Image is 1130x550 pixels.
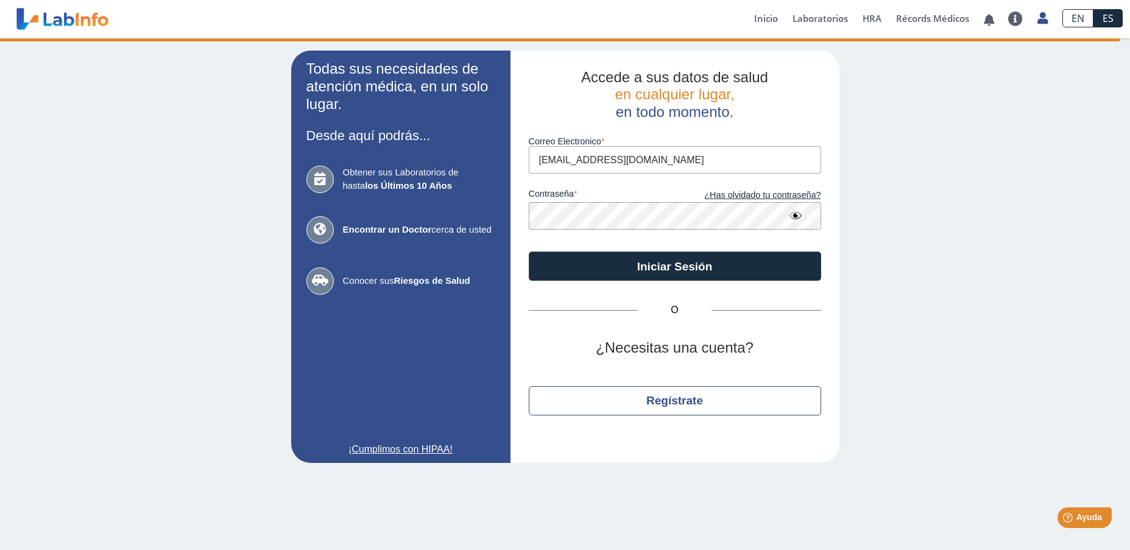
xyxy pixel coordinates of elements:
[306,60,495,113] h2: Todas sus necesidades de atención médica, en un solo lugar.
[616,104,733,120] span: en todo momento.
[306,128,495,143] h3: Desde aquí podrás...
[1062,9,1093,27] a: EN
[581,69,768,85] span: Accede a sus datos de salud
[343,274,495,288] span: Conocer sus
[306,442,495,457] a: ¡Cumplimos con HIPAA!
[529,252,821,281] button: Iniciar Sesión
[343,166,495,193] span: Obtener sus Laboratorios de hasta
[394,275,470,286] b: Riesgos de Salud
[365,180,452,191] b: los Últimos 10 Años
[529,136,821,146] label: Correo Electronico
[343,224,432,234] b: Encontrar un Doctor
[1022,502,1117,537] iframe: Help widget launcher
[529,339,821,357] h2: ¿Necesitas una cuenta?
[529,386,821,415] button: Regístrate
[615,86,734,102] span: en cualquier lugar,
[1093,9,1123,27] a: ES
[863,12,881,24] span: HRA
[529,189,675,202] label: contraseña
[343,223,495,237] span: cerca de usted
[638,303,712,317] span: O
[675,189,821,202] a: ¿Has olvidado tu contraseña?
